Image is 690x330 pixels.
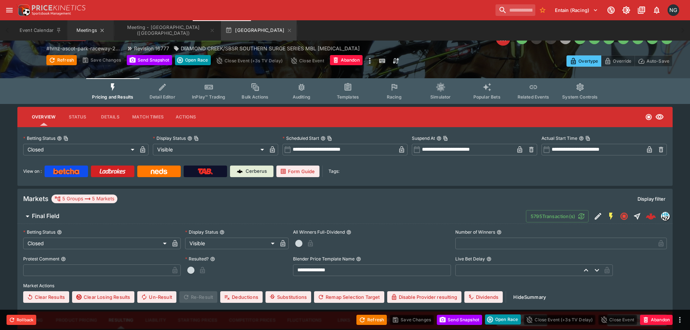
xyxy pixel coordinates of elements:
span: Templates [337,94,359,100]
span: Detail Editor [150,94,175,100]
div: split button [485,314,521,325]
button: Display filter [633,193,670,205]
button: Overtype [566,55,601,67]
button: Scheduled StartCopy To Clipboard [321,136,326,141]
button: Open Race [485,314,521,325]
svg: Closed [620,212,628,221]
button: Deductions [220,291,263,303]
button: Actual Start TimeCopy To Clipboard [579,136,584,141]
button: Event Calendar [15,20,66,41]
p: Number of Winners [455,229,495,235]
p: Revision 16777 [134,45,169,52]
button: Closed [618,210,631,223]
button: Select Tenant [551,4,602,16]
span: Pricing and Results [92,94,133,100]
button: Actions [170,108,202,126]
button: Un-Result [137,291,176,303]
button: Dividends [464,291,503,303]
p: Display Status [185,229,218,235]
div: Closed [23,238,169,249]
p: Betting Status [23,229,55,235]
button: Protest Comment [61,256,66,262]
button: Substitutions [265,291,311,303]
button: Display Status [219,230,225,235]
img: PriceKinetics [32,5,85,11]
span: Racing [387,94,402,100]
button: Notifications [650,4,663,17]
span: Re-Result [179,291,217,303]
h6: Final Field [32,212,59,220]
button: SGM Enabled [605,210,618,223]
button: Suspend AtCopy To Clipboard [436,136,442,141]
button: No Bookmarks [537,4,548,16]
div: Start From [566,55,673,67]
button: Rollback [7,315,36,325]
p: DIAMOND CREEK/SBSR SOUTHERN SURGE SERIES MBL [MEDICAL_DATA] [181,45,360,52]
p: Actual Start Time [541,135,577,141]
label: Tags: [329,166,339,177]
button: Toggle light/dark mode [620,4,633,17]
button: Open Race [175,55,211,65]
button: Connected to PK [605,4,618,17]
input: search [495,4,535,16]
div: split button [175,55,211,65]
div: Visible [153,144,267,155]
div: Event type filters [86,78,603,104]
button: Refresh [46,55,77,65]
button: Final Field [17,209,526,224]
a: Form Guide [276,166,319,177]
button: Copy To Clipboard [327,136,332,141]
label: View on : [23,166,42,177]
img: TabNZ [198,168,213,174]
svg: Visible [655,113,664,121]
button: Auto-Save [635,55,673,67]
button: Disable Provider resulting [387,291,461,303]
img: Ladbrokes [99,168,126,174]
label: Market Actions [23,280,667,291]
button: Blender Price Template Name [356,256,361,262]
h5: Markets [23,195,49,203]
img: Betcha [53,168,79,174]
button: Match Times [126,108,170,126]
p: Live Bet Delay [455,256,485,262]
a: ec35adec-9a58-43cd-9cc0-8d0d93ae93a0 [644,209,658,224]
button: Number of Winners [497,230,502,235]
div: Visible [185,238,277,249]
svg: Closed [645,113,652,121]
p: All Winners Full-Dividend [293,229,345,235]
a: Cerberus [230,166,273,177]
img: logo-cerberus--red.svg [646,211,656,221]
button: Send Snapshot [127,55,172,65]
p: Override [613,57,631,65]
button: Display StatusCopy To Clipboard [187,136,192,141]
button: Refresh [356,315,387,325]
button: Remap Selection Target [314,291,384,303]
button: Edit Detail [591,210,605,223]
button: Send Snapshot [437,315,482,325]
p: Protest Comment [23,256,59,262]
button: Override [601,55,635,67]
button: more [365,55,374,67]
div: Nick Goss [668,4,679,16]
span: InPlay™ Trading [192,94,225,100]
button: Copy To Clipboard [443,136,448,141]
button: Betting Status [57,230,62,235]
div: ec35adec-9a58-43cd-9cc0-8d0d93ae93a0 [646,211,656,221]
span: Bulk Actions [242,94,268,100]
span: System Controls [562,94,598,100]
p: Copy To Clipboard [46,45,122,52]
button: more [676,316,684,324]
button: All Winners Full-Dividend [346,230,351,235]
button: Resulted? [210,256,215,262]
button: Nick Goss [665,2,681,18]
img: Sportsbook Management [32,12,71,15]
p: Suspend At [412,135,435,141]
div: 5 Groups 5 Markets [54,195,114,203]
button: Details [94,108,126,126]
button: HideSummary [509,291,550,303]
button: Meetings [67,20,114,41]
div: Closed [23,144,137,155]
button: Status [61,108,94,126]
div: DIAMOND CREEK/SBSR SOUTHERN SURGE SERIES MBL PCE [173,45,360,52]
